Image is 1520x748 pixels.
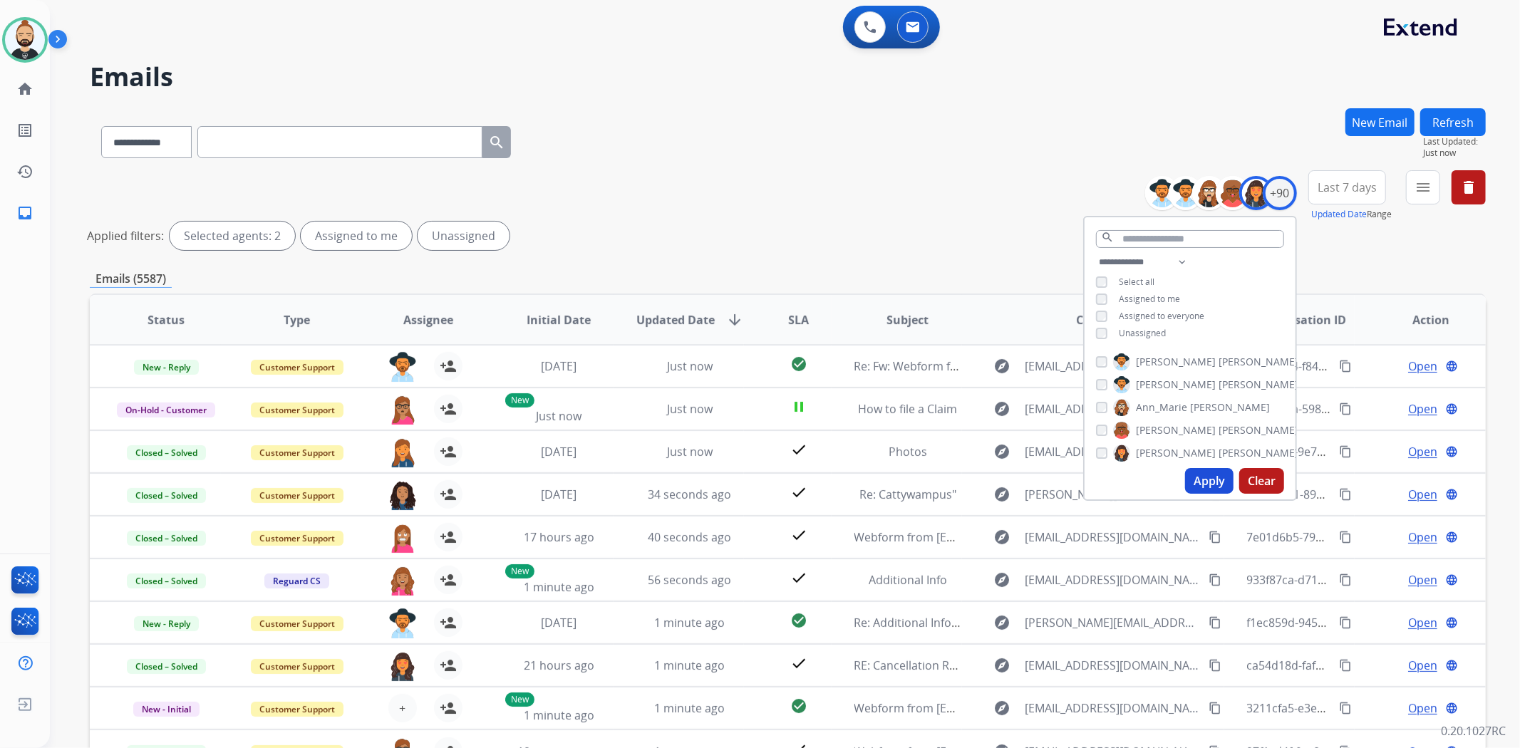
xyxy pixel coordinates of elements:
[1219,446,1298,460] span: [PERSON_NAME]
[1415,179,1432,196] mat-icon: menu
[440,529,457,546] mat-icon: person_add
[1408,400,1437,417] span: Open
[403,311,453,328] span: Assignee
[1423,136,1486,147] span: Last Updated:
[440,614,457,631] mat-icon: person_add
[726,311,743,328] mat-icon: arrow_downward
[993,443,1010,460] mat-icon: explore
[524,579,594,595] span: 1 minute ago
[790,484,807,501] mat-icon: check
[505,564,534,578] p: New
[1339,445,1352,458] mat-icon: content_copy
[90,270,172,288] p: Emails (5587)
[418,222,510,250] div: Unassigned
[170,222,295,250] div: Selected agents: 2
[536,408,581,424] span: Just now
[1136,355,1216,369] span: [PERSON_NAME]
[1247,700,1459,716] span: 3211cfa5-e3e8-4036-bd4c-cc32014df0c6
[790,569,807,586] mat-icon: check
[1311,208,1392,220] span: Range
[993,571,1010,588] mat-icon: explore
[1209,616,1221,629] mat-icon: content_copy
[1190,400,1270,415] span: [PERSON_NAME]
[1311,209,1367,220] button: Updated Date
[527,311,591,328] span: Initial Date
[648,487,731,502] span: 34 seconds ago
[1025,486,1200,503] span: [PERSON_NAME][EMAIL_ADDRESS][PERSON_NAME][DOMAIN_NAME]
[1445,659,1458,672] mat-icon: language
[1025,400,1200,417] span: [EMAIL_ADDRESS][DOMAIN_NAME]
[251,445,343,460] span: Customer Support
[1119,327,1166,339] span: Unassigned
[1219,423,1298,437] span: [PERSON_NAME]
[1219,378,1298,392] span: [PERSON_NAME]
[790,355,807,373] mat-icon: check_circle
[1339,702,1352,715] mat-icon: content_copy
[854,615,1043,630] span: Re: Additional Information Request
[1209,702,1221,715] mat-icon: content_copy
[1339,659,1352,672] mat-icon: content_copy
[284,311,310,328] span: Type
[1136,378,1216,392] span: [PERSON_NAME]
[1445,573,1458,586] mat-icon: language
[440,358,457,375] mat-icon: person_add
[854,658,1085,673] span: RE: Cancellation Request - [PERSON_NAME]
[541,487,577,502] span: [DATE]
[1445,488,1458,501] mat-icon: language
[993,700,1010,717] mat-icon: explore
[16,204,33,222] mat-icon: inbox
[648,529,731,545] span: 40 seconds ago
[788,311,809,328] span: SLA
[654,658,725,673] span: 1 minute ago
[440,400,457,417] mat-icon: person_add
[16,163,33,180] mat-icon: history
[993,400,1010,417] mat-icon: explore
[440,700,457,717] mat-icon: person_add
[1339,616,1352,629] mat-icon: content_copy
[388,523,417,553] img: agent-avatar
[541,444,577,459] span: [DATE]
[1136,423,1216,437] span: [PERSON_NAME]
[1263,176,1297,210] div: +90
[790,526,807,544] mat-icon: check
[790,398,807,415] mat-icon: pause
[993,486,1010,503] mat-icon: explore
[1239,468,1284,494] button: Clear
[1025,443,1200,460] span: [EMAIL_ADDRESS][DOMAIN_NAME]
[1408,657,1437,674] span: Open
[388,694,417,722] button: +
[1119,293,1180,305] span: Assigned to me
[1255,311,1346,328] span: Conversation ID
[90,63,1486,91] h2: Emails
[1025,700,1200,717] span: [EMAIL_ADDRESS][DOMAIN_NAME]
[790,612,807,629] mat-icon: check_circle
[251,659,343,674] span: Customer Support
[524,658,594,673] span: 21 hours ago
[1209,659,1221,672] mat-icon: content_copy
[251,616,343,631] span: Customer Support
[388,651,417,681] img: agent-avatar
[1025,571,1200,588] span: [EMAIL_ADDRESS][DOMAIN_NAME]
[440,571,457,588] mat-icon: person_add
[854,358,1216,374] span: Re: Fw: Webform from [EMAIL_ADDRESS][DOMAIN_NAME] on [DATE]
[1339,573,1352,586] mat-icon: content_copy
[654,615,725,630] span: 1 minute ago
[251,360,343,375] span: Customer Support
[1136,446,1216,460] span: [PERSON_NAME]
[388,437,417,467] img: agent-avatar
[5,20,45,60] img: avatar
[251,531,343,546] span: Customer Support
[440,657,457,674] mat-icon: person_add
[1441,722,1506,739] p: 0.20.1027RC
[648,572,731,588] span: 56 seconds ago
[993,529,1010,546] mat-icon: explore
[127,488,206,503] span: Closed – Solved
[854,529,1177,545] span: Webform from [EMAIL_ADDRESS][DOMAIN_NAME] on [DATE]
[1460,179,1477,196] mat-icon: delete
[1445,360,1458,373] mat-icon: language
[1408,529,1437,546] span: Open
[993,657,1010,674] mat-icon: explore
[148,311,185,328] span: Status
[1408,358,1437,375] span: Open
[1445,402,1458,415] mat-icon: language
